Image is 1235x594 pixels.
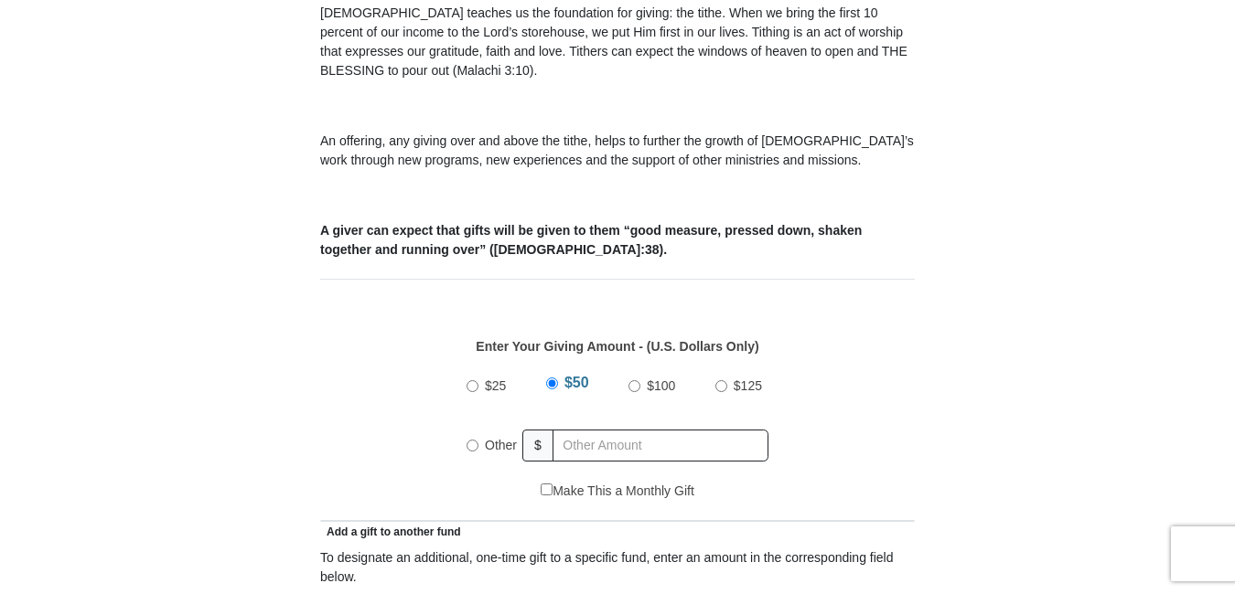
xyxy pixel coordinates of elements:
[553,430,768,461] input: Other Amount
[320,548,915,587] div: To designate an additional, one-time gift to a specific fund, enter an amount in the correspondin...
[485,378,506,393] span: $25
[320,525,461,538] span: Add a gift to another fund
[476,339,758,354] strong: Enter Your Giving Amount - (U.S. Dollars Only)
[541,483,553,495] input: Make This a Monthly Gift
[320,4,915,80] p: [DEMOGRAPHIC_DATA] teaches us the foundation for giving: the tithe. When we bring the first 10 pe...
[734,378,762,393] span: $125
[485,438,517,452] span: Other
[647,378,675,393] span: $100
[541,482,694,501] label: Make This a Monthly Gift
[320,132,915,170] p: An offering, any giving over and above the tithe, helps to further the growth of [DEMOGRAPHIC_DAT...
[320,223,862,257] b: A giver can expect that gifts will be given to them “good measure, pressed down, shaken together ...
[564,375,589,390] span: $50
[522,430,553,461] span: $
